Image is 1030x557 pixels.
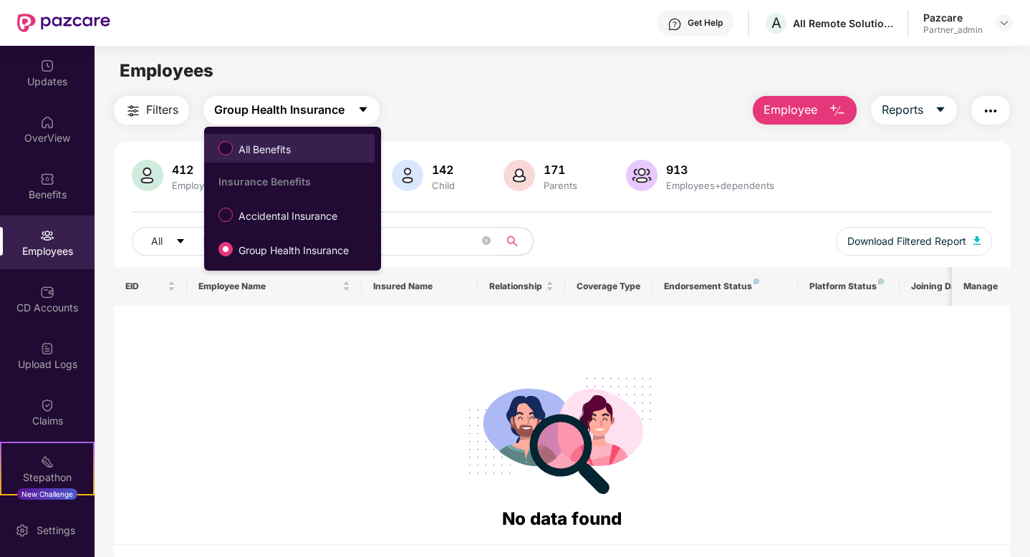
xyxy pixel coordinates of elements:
[836,227,992,256] button: Download Filtered Report
[1,470,93,485] div: Stepathon
[753,96,857,125] button: Employee
[218,175,375,188] div: Insurance Benefits
[688,17,723,29] div: Get Help
[125,281,165,292] span: EID
[973,236,981,245] img: svg+xml;base64,PHN2ZyB4bWxucz0iaHR0cDovL3d3dy53My5vcmcvMjAwMC9zdmciIHhtbG5zOnhsaW5rPSJodHRwOi8vd3...
[871,96,957,125] button: Reportscaret-down
[663,180,777,191] div: Employees+dependents
[151,233,163,249] span: All
[663,163,777,177] div: 913
[935,104,946,117] span: caret-down
[17,488,77,500] div: New Challenge
[882,101,923,119] span: Reports
[478,267,565,306] th: Relationship
[233,142,297,158] span: All Benefits
[541,163,580,177] div: 171
[214,101,345,119] span: Group Health Insurance
[233,208,343,224] span: Accidental Insurance
[40,285,54,299] img: svg+xml;base64,PHN2ZyBpZD0iQ0RfQWNjb3VudHMiIGRhdGEtbmFtZT0iQ0QgQWNjb3VudHMiIHhtbG5zPSJodHRwOi8vd3...
[132,160,163,191] img: svg+xml;base64,PHN2ZyB4bWxucz0iaHR0cDovL3d3dy53My5vcmcvMjAwMC9zdmciIHhtbG5zOnhsaW5rPSJodHRwOi8vd3...
[541,180,580,191] div: Parents
[489,281,543,292] span: Relationship
[357,104,369,117] span: caret-down
[114,267,187,306] th: EID
[169,163,223,177] div: 412
[40,398,54,412] img: svg+xml;base64,PHN2ZyBpZD0iQ2xhaW0iIHhtbG5zPSJodHRwOi8vd3d3LnczLm9yZy8yMDAwL3N2ZyIgd2lkdGg9IjIwIi...
[923,11,983,24] div: Pazcare
[146,101,178,119] span: Filters
[502,508,622,529] span: No data found
[120,60,213,81] span: Employees
[668,17,682,32] img: svg+xml;base64,PHN2ZyBpZD0iSGVscC0zMngzMiIgeG1sbnM9Imh0dHA6Ly93d3cudzMub3JnLzIwMDAvc3ZnIiB3aWR0aD...
[764,101,817,119] span: Employee
[998,17,1010,29] img: svg+xml;base64,PHN2ZyBpZD0iRHJvcGRvd24tMzJ4MzIiIHhtbG5zPSJodHRwOi8vd3d3LnczLm9yZy8yMDAwL3N2ZyIgd2...
[771,14,781,32] span: A
[169,180,223,191] div: Employees
[458,360,665,505] img: svg+xml;base64,PHN2ZyB4bWxucz0iaHR0cDovL3d3dy53My5vcmcvMjAwMC9zdmciIHdpZHRoPSIyODgiIGhlaWdodD0iMj...
[40,59,54,73] img: svg+xml;base64,PHN2ZyBpZD0iVXBkYXRlZCIgeG1sbnM9Imh0dHA6Ly93d3cudzMub3JnLzIwMDAvc3ZnIiB3aWR0aD0iMj...
[132,227,219,256] button: Allcaret-down
[626,160,658,191] img: svg+xml;base64,PHN2ZyB4bWxucz0iaHR0cDovL3d3dy53My5vcmcvMjAwMC9zdmciIHhtbG5zOnhsaW5rPSJodHRwOi8vd3...
[175,236,186,248] span: caret-down
[125,102,142,120] img: svg+xml;base64,PHN2ZyB4bWxucz0iaHR0cDovL3d3dy53My5vcmcvMjAwMC9zdmciIHdpZHRoPSIyNCIgaGVpZ2h0PSIyNC...
[793,16,893,30] div: All Remote Solutions Private Limited
[40,455,54,469] img: svg+xml;base64,PHN2ZyB4bWxucz0iaHR0cDovL3d3dy53My5vcmcvMjAwMC9zdmciIHdpZHRoPSIyMSIgaGVpZ2h0PSIyMC...
[362,267,478,306] th: Insured Name
[17,14,110,32] img: New Pazcare Logo
[664,281,786,292] div: Endorsement Status
[32,523,80,538] div: Settings
[482,235,491,248] span: close-circle
[878,278,884,284] img: svg+xml;base64,PHN2ZyB4bWxucz0iaHR0cDovL3d3dy53My5vcmcvMjAwMC9zdmciIHdpZHRoPSI4IiBoZWlnaHQ9IjgiIH...
[498,236,526,247] span: search
[40,342,54,356] img: svg+xml;base64,PHN2ZyBpZD0iVXBsb2FkX0xvZ3MiIGRhdGEtbmFtZT0iVXBsb2FkIExvZ3MiIHhtbG5zPSJodHRwOi8vd3...
[392,160,423,191] img: svg+xml;base64,PHN2ZyB4bWxucz0iaHR0cDovL3d3dy53My5vcmcvMjAwMC9zdmciIHhtbG5zOnhsaW5rPSJodHRwOi8vd3...
[982,102,999,120] img: svg+xml;base64,PHN2ZyB4bWxucz0iaHR0cDovL3d3dy53My5vcmcvMjAwMC9zdmciIHdpZHRoPSIyNCIgaGVpZ2h0PSIyNC...
[809,281,888,292] div: Platform Status
[952,267,1010,306] th: Manage
[40,228,54,243] img: svg+xml;base64,PHN2ZyBpZD0iRW1wbG95ZWVzIiB4bWxucz0iaHR0cDovL3d3dy53My5vcmcvMjAwMC9zdmciIHdpZHRoPS...
[565,267,653,306] th: Coverage Type
[40,115,54,130] img: svg+xml;base64,PHN2ZyBpZD0iSG9tZSIgeG1sbnM9Imh0dHA6Ly93d3cudzMub3JnLzIwMDAvc3ZnIiB3aWR0aD0iMjAiIG...
[114,96,189,125] button: Filters
[847,233,966,249] span: Download Filtered Report
[429,163,458,177] div: 142
[482,236,491,245] span: close-circle
[187,267,362,306] th: Employee Name
[233,243,355,258] span: Group Health Insurance
[40,172,54,186] img: svg+xml;base64,PHN2ZyBpZD0iQmVuZWZpdHMiIHhtbG5zPSJodHRwOi8vd3d3LnczLm9yZy8yMDAwL3N2ZyIgd2lkdGg9Ij...
[15,523,29,538] img: svg+xml;base64,PHN2ZyBpZD0iU2V0dGluZy0yMHgyMCIgeG1sbnM9Imh0dHA6Ly93d3cudzMub3JnLzIwMDAvc3ZnIiB3aW...
[198,281,340,292] span: Employee Name
[754,278,759,284] img: svg+xml;base64,PHN2ZyB4bWxucz0iaHR0cDovL3d3dy53My5vcmcvMjAwMC9zdmciIHdpZHRoPSI4IiBoZWlnaHQ9IjgiIH...
[203,96,380,125] button: Group Health Insurancecaret-down
[429,180,458,191] div: Child
[900,267,987,306] th: Joining Date
[498,227,534,256] button: search
[923,24,983,36] div: Partner_admin
[829,102,846,120] img: svg+xml;base64,PHN2ZyB4bWxucz0iaHR0cDovL3d3dy53My5vcmcvMjAwMC9zdmciIHhtbG5zOnhsaW5rPSJodHRwOi8vd3...
[504,160,535,191] img: svg+xml;base64,PHN2ZyB4bWxucz0iaHR0cDovL3d3dy53My5vcmcvMjAwMC9zdmciIHhtbG5zOnhsaW5rPSJodHRwOi8vd3...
